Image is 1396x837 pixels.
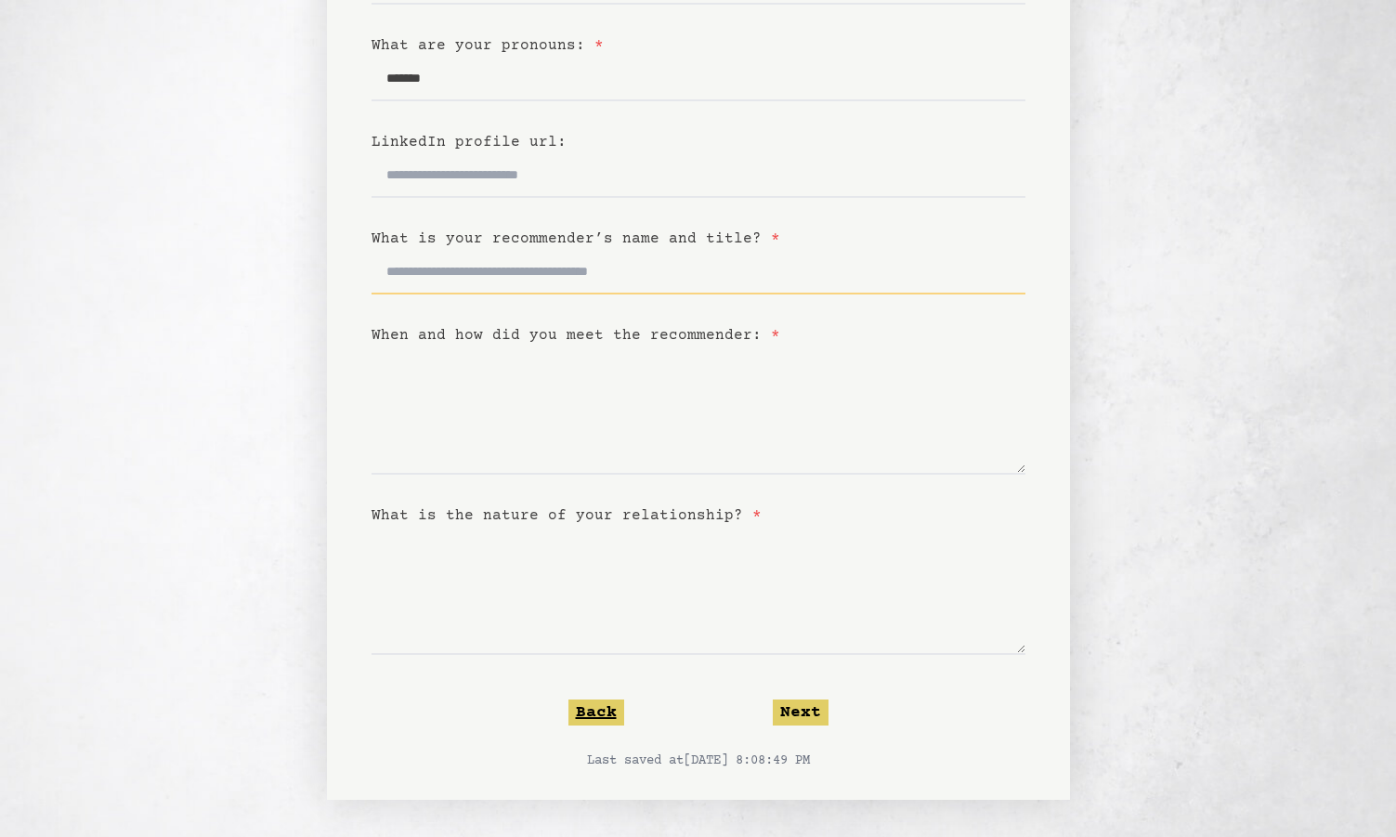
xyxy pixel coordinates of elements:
[372,134,567,150] label: LinkedIn profile url:
[372,37,604,54] label: What are your pronouns:
[372,507,762,524] label: What is the nature of your relationship?
[372,230,780,247] label: What is your recommender’s name and title?
[773,700,828,726] button: Next
[372,752,1025,770] p: Last saved at [DATE] 8:08:49 PM
[372,327,780,344] label: When and how did you meet the recommender:
[568,700,624,726] button: Back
